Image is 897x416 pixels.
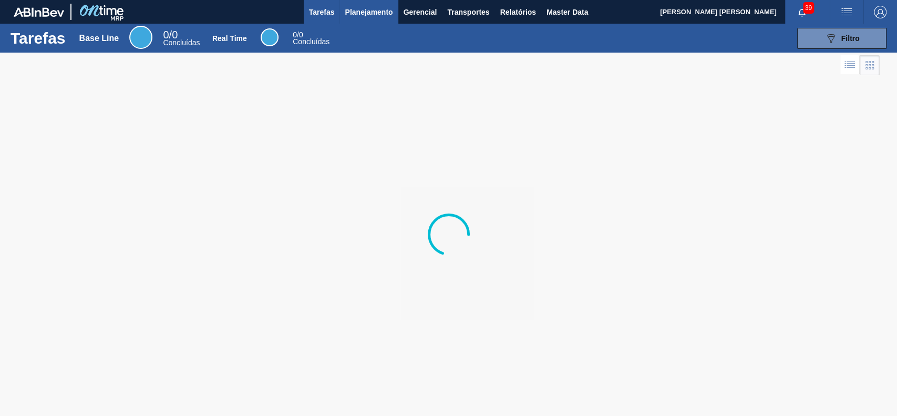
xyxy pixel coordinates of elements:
[345,6,393,18] span: Planejamento
[163,31,200,46] div: Base Line
[447,6,489,18] span: Transportes
[840,6,853,18] img: userActions
[309,6,335,18] span: Tarefas
[212,34,247,43] div: Real Time
[11,32,66,44] h1: Tarefas
[163,29,169,40] span: 0
[500,6,535,18] span: Relatórios
[293,31,297,39] span: 0
[14,7,64,17] img: TNhmsLtSVTkK8tSr43FrP2fwEKptu5GPRR3wAAAABJRU5ErkJggg==
[803,2,814,14] span: 39
[163,38,200,47] span: Concluídas
[547,6,588,18] span: Master Data
[293,37,329,46] span: Concluídas
[293,32,329,45] div: Real Time
[785,5,819,19] button: Notificações
[129,26,152,49] div: Base Line
[293,31,303,39] span: / 0
[163,29,178,40] span: / 0
[874,6,886,18] img: Logout
[79,34,119,43] div: Base Line
[261,28,279,46] div: Real Time
[404,6,437,18] span: Gerencial
[841,34,860,43] span: Filtro
[797,28,886,49] button: Filtro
